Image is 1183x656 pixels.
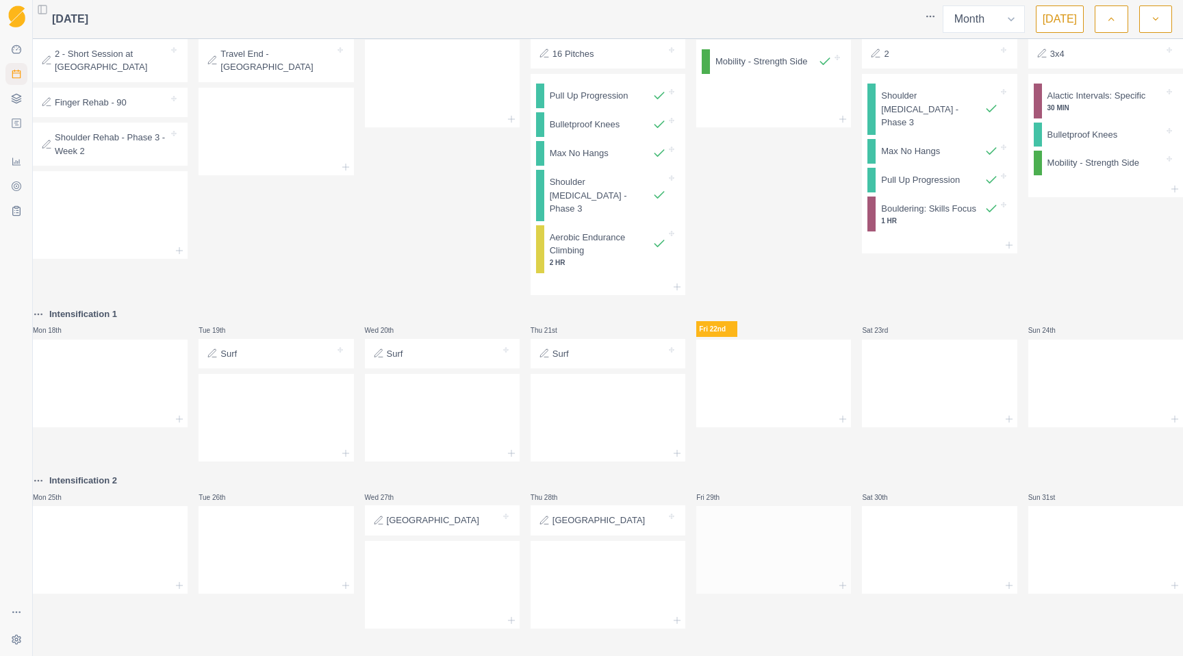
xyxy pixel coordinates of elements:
[531,339,685,369] div: Surf
[1047,128,1118,142] p: Bulletproof Knees
[696,492,737,503] p: Fri 29th
[531,505,685,535] div: [GEOGRAPHIC_DATA]
[199,325,240,336] p: Tue 19th
[1028,39,1183,69] div: 3x4
[365,505,520,535] div: [GEOGRAPHIC_DATA]
[881,173,960,187] p: Pull Up Progression
[1036,5,1084,33] button: [DATE]
[536,112,680,137] div: Bulletproof Knees
[199,492,240,503] p: Tue 26th
[33,492,74,503] p: Mon 25th
[5,5,27,27] a: Logo
[220,347,237,361] p: Surf
[550,257,666,268] p: 2 HR
[536,170,680,221] div: Shoulder [MEDICAL_DATA] - Phase 3
[33,88,188,118] div: Finger Rehab - 90
[8,5,25,28] img: Logo
[531,325,572,336] p: Thu 21st
[702,49,845,74] div: Mobility - Strength Side
[552,347,569,361] p: Surf
[536,141,680,166] div: Max No Hangs
[1047,103,1164,113] p: 30 MIN
[536,84,680,108] div: Pull Up Progression
[1034,84,1178,118] div: Alactic Intervals: Specific30 MIN
[55,47,168,74] p: 2 - Short Session at [GEOGRAPHIC_DATA]
[365,492,406,503] p: Wed 27th
[715,55,807,68] p: Mobility - Strength Side
[365,325,406,336] p: Wed 20th
[1034,123,1178,147] div: Bulletproof Knees
[1028,325,1069,336] p: Sun 24th
[867,139,1011,164] div: Max No Hangs
[531,39,685,69] div: 16 Pitches
[881,216,997,226] p: 1 HR
[881,89,984,129] p: Shoulder [MEDICAL_DATA] - Phase 3
[550,89,628,103] p: Pull Up Progression
[1034,151,1178,175] div: Mobility - Strength Side
[531,492,572,503] p: Thu 28th
[867,84,1011,135] div: Shoulder [MEDICAL_DATA] - Phase 3
[1050,47,1065,61] p: 3x4
[552,514,645,527] p: [GEOGRAPHIC_DATA]
[550,175,652,216] p: Shoulder [MEDICAL_DATA] - Phase 3
[881,202,976,216] p: Bouldering: Skills Focus
[365,339,520,369] div: Surf
[1047,89,1146,103] p: Alactic Intervals: Specific
[1028,492,1069,503] p: Sun 31st
[5,629,27,651] button: Settings
[33,39,188,82] div: 2 - Short Session at [GEOGRAPHIC_DATA]
[884,47,889,61] p: 2
[1047,156,1139,170] p: Mobility - Strength Side
[536,225,680,273] div: Aerobic Endurance Climbing2 HR
[881,144,940,158] p: Max No Hangs
[52,11,88,27] span: [DATE]
[867,197,1011,231] div: Bouldering: Skills Focus1 HR
[550,147,609,160] p: Max No Hangs
[220,47,334,74] p: Travel End - [GEOGRAPHIC_DATA]
[49,474,117,488] p: Intensification 2
[862,325,903,336] p: Sat 23rd
[862,492,903,503] p: Sat 30th
[199,339,353,369] div: Surf
[387,514,479,527] p: [GEOGRAPHIC_DATA]
[33,325,74,336] p: Mon 18th
[552,47,594,61] p: 16 Pitches
[550,231,652,257] p: Aerobic Endurance Climbing
[867,168,1011,192] div: Pull Up Progression
[199,39,353,82] div: Travel End - [GEOGRAPHIC_DATA]
[55,131,168,157] p: Shoulder Rehab - Phase 3 - Week 2
[862,39,1017,69] div: 2
[550,118,620,131] p: Bulletproof Knees
[49,307,117,321] p: Intensification 1
[55,96,127,110] p: Finger Rehab - 90
[387,347,403,361] p: Surf
[33,123,188,166] div: Shoulder Rehab - Phase 3 - Week 2
[696,321,737,337] p: Fri 22nd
